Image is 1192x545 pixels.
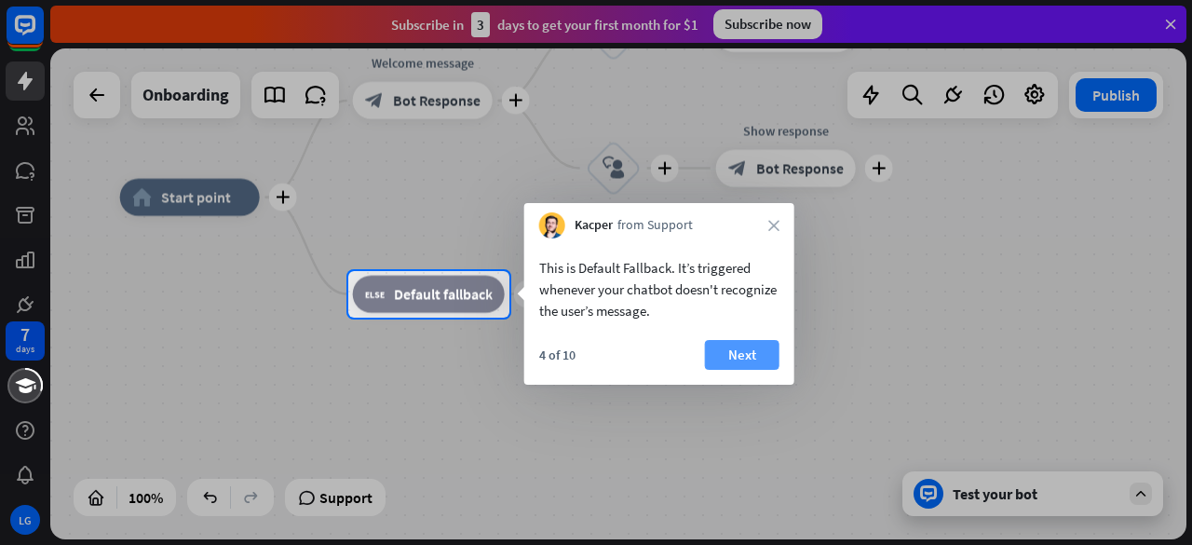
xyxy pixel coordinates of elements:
[575,216,613,235] span: Kacper
[705,340,779,370] button: Next
[768,220,779,231] i: close
[394,285,493,304] span: Default fallback
[15,7,71,63] button: Open LiveChat chat widget
[365,285,385,304] i: block_fallback
[539,347,576,363] div: 4 of 10
[617,216,693,235] span: from Support
[539,257,779,321] div: This is Default Fallback. It’s triggered whenever your chatbot doesn't recognize the user’s message.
